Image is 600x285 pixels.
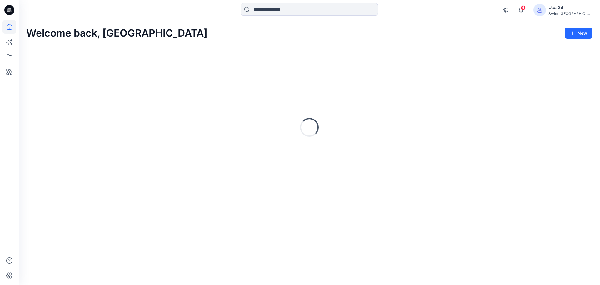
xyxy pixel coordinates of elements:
[548,4,592,11] div: Usa 3d
[565,28,592,39] button: New
[537,8,542,13] svg: avatar
[548,11,592,16] div: Swim [GEOGRAPHIC_DATA]
[521,5,526,10] span: 4
[26,28,207,39] h2: Welcome back, [GEOGRAPHIC_DATA]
